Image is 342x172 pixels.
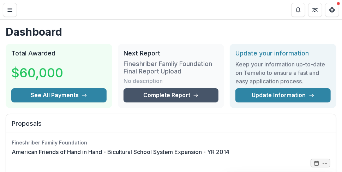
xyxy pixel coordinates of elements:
[12,120,330,133] h2: Proposals
[11,63,64,82] h3: $60,000
[124,88,219,102] a: Complete Report
[235,88,331,102] a: Update Information
[124,49,219,57] h2: Next Report
[124,60,219,75] h3: Fineshriber Famliy Foundation Final Report Upload
[11,88,107,102] button: See All Payments
[291,3,305,17] button: Notifications
[325,3,339,17] button: Get Help
[3,3,17,17] button: Toggle Menu
[235,49,331,57] h2: Update your information
[11,49,107,57] h2: Total Awarded
[308,3,322,17] button: Partners
[124,77,163,85] p: No description
[12,148,229,156] a: American Friends of Hand in Hand - Bicultural School System Expansion - YR 2014
[235,60,331,85] h3: Keep your information up-to-date on Temelio to ensure a fast and easy application process.
[6,25,336,38] h1: Dashboard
